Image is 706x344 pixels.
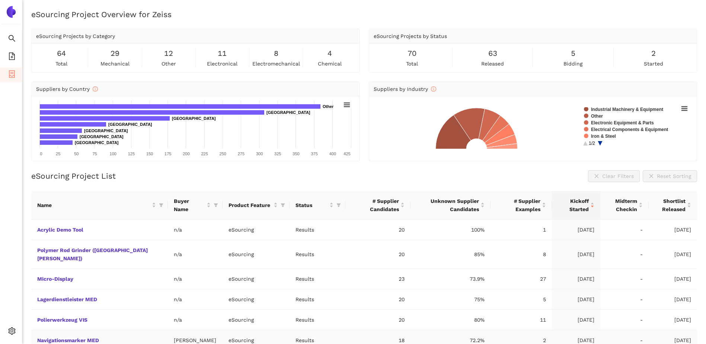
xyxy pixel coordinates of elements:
text: 100 [110,152,116,156]
td: 75% [410,289,491,310]
span: 63 [488,48,497,59]
span: filter [212,195,220,215]
text: 250 [220,152,226,156]
span: total [406,60,418,68]
td: n/a [168,289,223,310]
td: 20 [345,310,411,330]
span: electromechanical [252,60,300,68]
td: [DATE] [649,289,697,310]
th: this column's title is Name,this column is sortable [31,191,168,220]
td: - [600,220,649,240]
td: [DATE] [649,220,697,240]
span: 12 [164,48,173,59]
th: this column's title is # Supplier Examples,this column is sortable [491,191,552,220]
span: 2 [651,48,656,59]
td: [DATE] [649,269,697,289]
span: eSourcing Projects by Status [374,33,447,39]
span: bidding [563,60,582,68]
text: 300 [256,152,263,156]
td: 73.9% [410,269,491,289]
span: 4 [328,48,332,59]
text: Electrical Components & Equipment [591,127,668,132]
span: # Supplier Examples [496,197,540,213]
td: eSourcing [223,240,290,269]
span: started [644,60,663,68]
td: 23 [345,269,411,289]
td: eSourcing [223,310,290,330]
span: filter [279,200,287,211]
span: total [55,60,67,68]
span: Suppliers by Country [36,86,98,92]
text: 200 [183,152,189,156]
span: container [8,68,16,83]
td: - [600,269,649,289]
text: Industrial Machinery & Equipment [591,107,663,112]
th: this column's title is # Supplier Candidates,this column is sortable [345,191,411,220]
text: Other [323,104,334,109]
span: 8 [274,48,278,59]
td: [DATE] [649,310,697,330]
span: 11 [218,48,227,59]
text: 75 [92,152,97,156]
text: 375 [311,152,317,156]
th: this column's title is Status,this column is sortable [290,191,345,220]
td: Results [290,310,345,330]
text: Iron & Steel [591,134,616,139]
span: # Supplier Candidates [351,197,399,213]
span: Buyer Name [174,197,205,213]
span: file-add [8,50,16,65]
td: 80% [410,310,491,330]
td: eSourcing [223,289,290,310]
span: Name [37,201,150,209]
span: Kickoff Started [558,197,589,213]
text: 50 [74,152,79,156]
span: electronical [207,60,237,68]
span: Suppliers by Industry [374,86,436,92]
text: 1/2 [589,141,595,146]
th: this column's title is Midterm Checkin,this column is sortable [600,191,649,220]
td: 20 [345,240,411,269]
td: - [600,289,649,310]
td: 27 [491,269,552,289]
span: Product Feature [229,201,272,209]
text: 400 [329,152,336,156]
td: 20 [345,289,411,310]
button: closeReset Sorting [643,170,697,182]
text: [GEOGRAPHIC_DATA] [172,116,216,121]
td: Results [290,240,345,269]
td: [DATE] [552,240,600,269]
span: search [8,32,16,47]
text: Other [591,114,603,119]
span: info-circle [93,86,98,92]
text: 25 [56,152,60,156]
text: [GEOGRAPHIC_DATA] [80,134,124,139]
span: 64 [57,48,66,59]
text: [GEOGRAPHIC_DATA] [84,128,128,133]
td: [DATE] [552,310,600,330]
td: [DATE] [649,240,697,269]
span: setting [8,325,16,340]
button: closeClear Filters [588,170,640,182]
text: 150 [146,152,153,156]
th: this column's title is Unknown Supplier Candidates,this column is sortable [410,191,491,220]
span: Shortlist Released [655,197,686,213]
text: Electronic Equipment & Parts [591,120,654,125]
td: Results [290,269,345,289]
span: filter [281,203,285,207]
h2: eSourcing Project Overview for Zeiss [31,9,697,20]
span: Status [296,201,328,209]
td: n/a [168,310,223,330]
span: filter [157,200,165,211]
text: 225 [201,152,208,156]
text: 175 [164,152,171,156]
span: Unknown Supplier Candidates [416,197,479,213]
td: eSourcing [223,269,290,289]
td: 8 [491,240,552,269]
td: Results [290,289,345,310]
td: n/a [168,240,223,269]
td: [DATE] [552,220,600,240]
text: 0 [40,152,42,156]
span: chemical [318,60,342,68]
text: [GEOGRAPHIC_DATA] [108,122,152,127]
td: eSourcing [223,220,290,240]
